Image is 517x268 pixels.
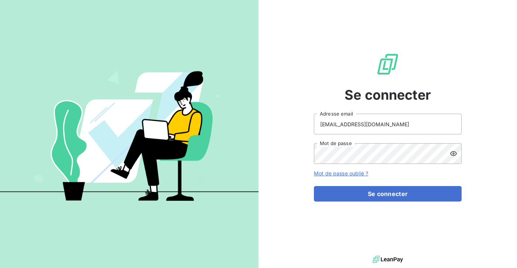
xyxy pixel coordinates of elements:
button: Se connecter [314,186,462,202]
input: placeholder [314,114,462,134]
img: Logo LeanPay [376,52,400,76]
span: Se connecter [345,85,431,105]
a: Mot de passe oublié ? [314,170,368,176]
img: logo [373,254,403,265]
